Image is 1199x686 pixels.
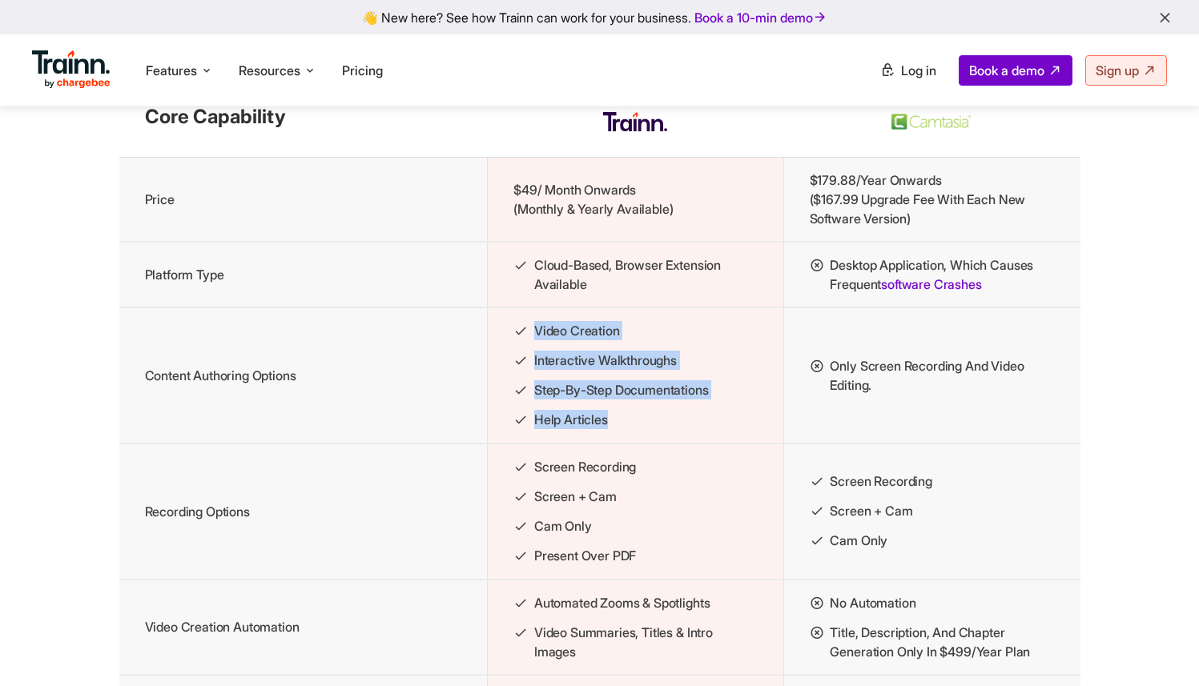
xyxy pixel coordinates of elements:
[830,255,1054,294] span: Desktop application, which causes frequent
[959,55,1072,86] a: Book a demo
[969,62,1044,78] span: Book a demo
[1085,55,1167,86] a: Sign up
[513,457,758,477] li: Screen Recording
[810,623,1055,661] li: Title, description, and chapter generation only in $499/year plan
[810,471,1055,491] li: Screen Recording
[239,62,300,79] span: Resources
[119,157,488,242] td: Price
[810,593,1055,613] li: No Automation
[488,157,784,242] td: $49/ month onwards (Monthly & yearly available)
[119,443,488,580] td: Recording Options
[513,516,758,536] li: Cam Only
[513,255,758,294] li: Cloud-based, browser extension available
[145,103,462,130] h3: Core Capability
[10,10,1189,25] div: 👋 New here? See how Trainn can work for your business.
[146,62,197,79] span: Features
[871,56,946,85] a: Log in
[783,157,1080,242] td: $179.88/year onwards ($167.99 upgrade fee with each new software version)
[513,380,758,400] li: Step-by-step Documentations
[119,242,488,307] td: Platform Type
[881,276,981,292] a: software crashes
[119,307,488,443] td: Content Authoring Options
[32,50,111,89] img: Trainn Logo
[513,546,758,566] li: Present over PDF
[901,62,936,78] span: Log in
[810,356,1055,395] li: Only screen recording and video editing.
[513,593,758,613] li: Automated zooms & spotlights
[691,6,831,29] a: Book a 10-min demo
[1096,62,1139,78] span: Sign up
[513,351,758,371] li: Interactive Walkthroughs
[342,62,383,78] a: Pricing
[513,410,758,430] li: Help Articles
[810,501,1055,521] li: Screen + Cam
[513,623,758,661] li: Video summaries, titles & intro images
[513,487,758,507] li: Screen + Cam
[810,531,1055,551] li: Cam Only
[513,321,758,341] li: Video Creation
[1119,609,1199,686] iframe: Chat Widget
[887,99,976,144] img: camtasia logo
[603,112,667,131] img: Trainn Logo
[119,580,488,675] td: Video Creation Automation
